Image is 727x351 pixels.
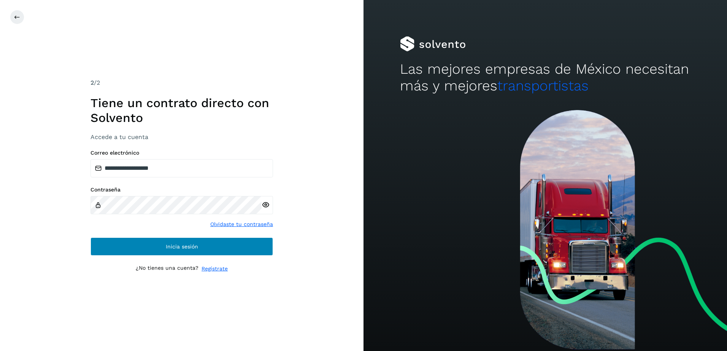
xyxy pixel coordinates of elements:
span: 2 [90,79,94,86]
a: Olvidaste tu contraseña [210,220,273,228]
span: transportistas [497,77,589,94]
span: Inicia sesión [166,244,198,249]
button: Inicia sesión [90,237,273,256]
label: Contraseña [90,187,273,193]
a: Regístrate [202,265,228,273]
div: /2 [90,78,273,87]
h3: Accede a tu cuenta [90,133,273,141]
p: ¿No tienes una cuenta? [136,265,198,273]
h1: Tiene un contrato directo con Solvento [90,96,273,125]
label: Correo electrónico [90,150,273,156]
h2: Las mejores empresas de México necesitan más y mejores [400,61,691,95]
